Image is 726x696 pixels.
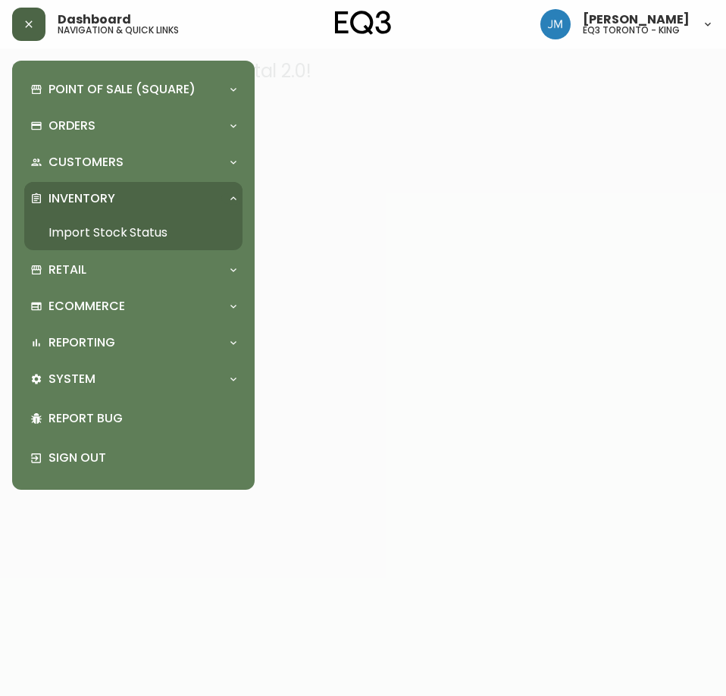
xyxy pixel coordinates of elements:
img: b88646003a19a9f750de19192e969c24 [540,9,571,39]
p: Retail [49,262,86,278]
h5: eq3 toronto - king [583,26,680,35]
div: Orders [24,109,243,143]
div: Retail [24,253,243,287]
p: Inventory [49,190,115,207]
h5: navigation & quick links [58,26,179,35]
p: Point of Sale (Square) [49,81,196,98]
span: Dashboard [58,14,131,26]
div: System [24,362,243,396]
p: System [49,371,95,387]
img: logo [335,11,391,35]
div: Ecommerce [24,290,243,323]
div: Point of Sale (Square) [24,73,243,106]
p: Report Bug [49,410,236,427]
p: Orders [49,118,95,134]
a: Import Stock Status [24,215,243,250]
div: Customers [24,146,243,179]
div: Inventory [24,182,243,215]
div: Report Bug [24,399,243,438]
p: Customers [49,154,124,171]
div: Sign Out [24,438,243,478]
p: Reporting [49,334,115,351]
div: Reporting [24,326,243,359]
p: Ecommerce [49,298,125,315]
p: Sign Out [49,450,236,466]
span: [PERSON_NAME] [583,14,690,26]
